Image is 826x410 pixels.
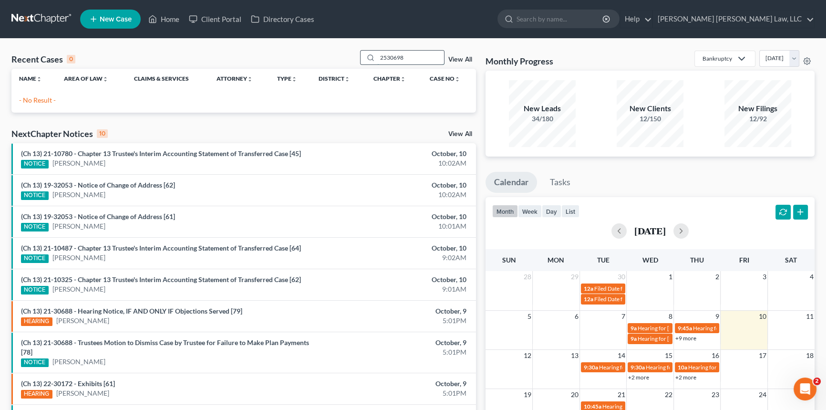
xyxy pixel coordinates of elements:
[21,254,49,263] div: NOTICE
[561,205,579,218] button: list
[52,158,105,168] a: [PERSON_NAME]
[324,306,466,316] div: October, 9
[711,350,720,361] span: 16
[454,76,460,82] i: unfold_more
[56,316,109,326] a: [PERSON_NAME]
[634,226,666,236] h2: [DATE]
[21,358,49,367] div: NOTICE
[570,350,579,361] span: 13
[21,317,52,326] div: HEARING
[758,350,767,361] span: 17
[144,11,184,28] a: Home
[21,160,49,168] div: NOTICE
[547,256,564,264] span: Mon
[516,10,604,28] input: Search by name...
[246,11,319,28] a: Directory Cases
[570,271,579,283] span: 29
[617,114,683,124] div: 12/150
[184,11,246,28] a: Client Portal
[324,253,466,263] div: 9:02AM
[714,311,720,322] span: 9
[21,275,301,284] a: (Ch 13) 21-10325 - Chapter 13 Trustee's Interim Accounting Statement of Transferred Case [62]
[277,75,297,82] a: Typeunfold_more
[19,95,468,105] p: - No Result -
[739,256,749,264] span: Fri
[620,11,652,28] a: Help
[21,149,301,158] a: (Ch 13) 21-10780 - Chapter 13 Trustee's Interim Accounting Statement of Transferred Case [45]
[324,275,466,284] div: October, 10
[620,311,626,322] span: 7
[52,190,105,200] a: [PERSON_NAME]
[64,75,108,82] a: Area of Lawunfold_more
[702,54,732,63] div: Bankruptcy
[688,364,763,371] span: Hearing for [PERSON_NAME]
[628,374,649,381] a: +2 more
[502,256,516,264] span: Sun
[324,180,466,190] div: October, 10
[599,364,756,371] span: Hearing for [US_STATE] Safety Association of Timbermen - Self I
[11,53,75,65] div: Recent Cases
[56,389,109,398] a: [PERSON_NAME]
[448,56,472,63] a: View All
[324,347,466,357] div: 5:01PM
[813,378,821,385] span: 2
[324,190,466,200] div: 10:02AM
[217,75,253,82] a: Attorneyunfold_more
[19,75,42,82] a: Nameunfold_more
[21,212,175,221] a: (Ch 13) 19-32053 - Notice of Change of Address [61]
[630,335,637,342] span: 9a
[324,158,466,168] div: 10:02AM
[724,114,791,124] div: 12/92
[602,403,677,410] span: Hearing for [PERSON_NAME]
[344,76,350,82] i: unfold_more
[646,364,803,371] span: Hearing for [US_STATE] Safety Association of Timbermen - Self I
[758,389,767,400] span: 24
[21,181,175,189] a: (Ch 13) 19-32053 - Notice of Change of Address [62]
[509,114,576,124] div: 34/180
[324,284,466,294] div: 9:01AM
[21,338,309,356] a: (Ch 13) 21-30688 - Trustees Motion to Dismiss Case by Trustee for Failure to Make Plan Payments [78]
[52,284,105,294] a: [PERSON_NAME]
[97,129,108,138] div: 10
[724,103,791,114] div: New Filings
[523,350,532,361] span: 12
[485,55,553,67] h3: Monthly Progress
[324,212,466,221] div: October, 10
[675,335,696,342] a: +9 more
[324,338,466,347] div: October, 9
[324,316,466,326] div: 5:01PM
[52,253,105,263] a: [PERSON_NAME]
[675,374,696,381] a: +2 more
[523,389,532,400] span: 19
[126,69,209,88] th: Claims & Services
[594,295,674,303] span: Filed Date for [PERSON_NAME]
[324,379,466,389] div: October, 9
[762,271,767,283] span: 3
[247,76,253,82] i: unfold_more
[711,389,720,400] span: 23
[617,389,626,400] span: 21
[668,311,673,322] span: 8
[785,256,797,264] span: Sat
[319,75,350,82] a: Districtunfold_more
[584,295,593,303] span: 12a
[617,350,626,361] span: 14
[541,172,579,193] a: Tasks
[805,350,815,361] span: 18
[570,389,579,400] span: 20
[21,191,49,200] div: NOTICE
[630,325,637,332] span: 9a
[430,75,460,82] a: Case Nounfold_more
[36,76,42,82] i: unfold_more
[594,285,674,292] span: Filed Date for [PERSON_NAME]
[794,378,816,400] iframe: Intercom live chat
[693,325,767,332] span: Hearing for [PERSON_NAME]
[67,55,75,63] div: 0
[664,389,673,400] span: 22
[52,221,105,231] a: [PERSON_NAME]
[291,76,297,82] i: unfold_more
[21,390,52,399] div: HEARING
[809,271,815,283] span: 4
[638,335,712,342] span: Hearing for [PERSON_NAME]
[324,243,466,253] div: October, 10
